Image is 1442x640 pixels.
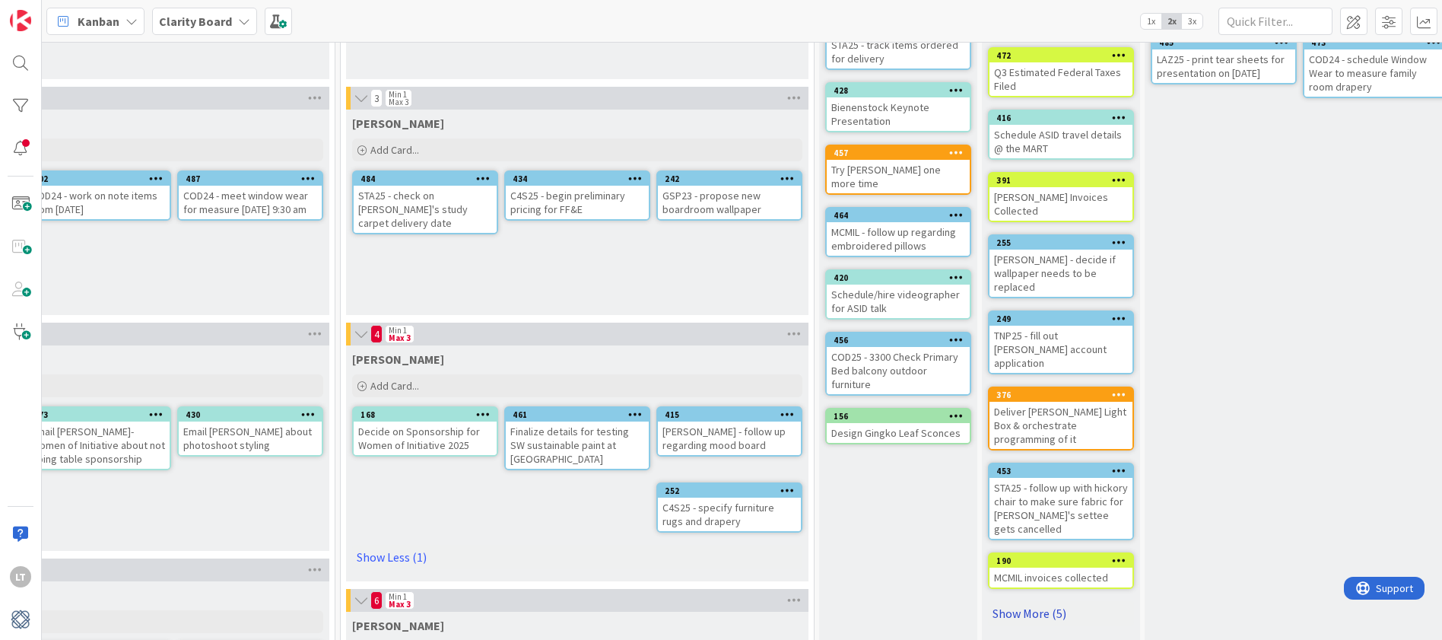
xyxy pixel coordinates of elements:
[825,408,971,444] a: 156Design Gingko Leaf Sconces
[1182,14,1202,29] span: 3x
[989,174,1132,221] div: 391[PERSON_NAME] Invoices Collected
[506,408,649,422] div: 461
[996,556,1132,566] div: 190
[996,466,1132,476] div: 453
[506,422,649,469] div: Finalize details for testing SW sustainable paint at [GEOGRAPHIC_DATA]
[389,600,411,608] div: Max 3
[996,50,1132,61] div: 472
[354,422,497,455] div: Decide on Sponsorship for Women of Initiative 2025
[827,84,970,131] div: 428Bienenstock Keynote Presentation
[27,422,170,469] div: Email [PERSON_NAME]- Women of Initiative about not doing table sponsorship
[370,325,383,343] span: 4
[989,62,1132,96] div: Q3 Estimated Federal Taxes Filed
[25,170,171,221] a: 402COD24 - work on note items from [DATE]
[834,411,970,422] div: 156
[996,237,1132,248] div: 255
[989,236,1132,250] div: 255
[827,146,970,160] div: 457
[389,91,407,98] div: Min 1
[989,49,1132,96] div: 472Q3 Estimated Federal Taxes Filed
[1151,34,1297,84] a: 485LAZ25 - print tear sheets for presentation on [DATE]
[1159,37,1295,48] div: 485
[834,272,970,283] div: 420
[506,408,649,469] div: 461Finalize details for testing SW sustainable paint at [GEOGRAPHIC_DATA]
[179,186,322,219] div: COD24 - meet window wear for measure [DATE] 9:30 am
[989,326,1132,373] div: TNP25 - fill out [PERSON_NAME] account application
[370,143,419,157] span: Add Card...
[827,333,970,394] div: 456COD25 - 3300 Check Primary Bed balcony outdoor furniture
[996,113,1132,123] div: 416
[989,312,1132,326] div: 249
[989,187,1132,221] div: [PERSON_NAME] Invoices Collected
[513,174,649,184] div: 434
[506,186,649,219] div: C4S25 - begin preliminary pricing for FF&E
[989,554,1132,568] div: 190
[989,388,1132,402] div: 376
[504,170,650,221] a: 434C4S25 - begin preliminary pricing for FF&E
[989,174,1132,187] div: 391
[389,593,407,600] div: Min 1
[988,234,1134,298] a: 255[PERSON_NAME] - decide if wallpaper needs to be replaced
[658,498,801,531] div: C4S25 - specify furniture rugs and drapery
[1152,36,1295,49] div: 485
[354,186,497,233] div: STA25 - check on [PERSON_NAME]'s study carpet delivery date
[827,271,970,318] div: 420Schedule/hire videographer for ASID talk
[352,545,802,569] a: Show Less (1)
[352,618,444,633] span: Hannah
[827,146,970,193] div: 457Try [PERSON_NAME] one more time
[665,486,801,496] div: 252
[827,84,970,97] div: 428
[513,409,649,420] div: 461
[27,172,170,186] div: 402
[658,422,801,455] div: [PERSON_NAME] - follow up regarding mood board
[825,332,971,396] a: 456COD25 - 3300 Check Primary Bed balcony outdoor furniture
[988,110,1134,160] a: 416Schedule ASID travel details @ the MART
[352,406,498,457] a: 168Decide on Sponsorship for Women of Initiative 2025
[827,423,970,443] div: Design Gingko Leaf Sconces
[27,408,170,469] div: 373Email [PERSON_NAME]- Women of Initiative about not doing table sponsorship
[10,566,31,587] div: LT
[827,271,970,285] div: 420
[370,591,383,610] span: 6
[989,554,1132,587] div: 190MCMIL invoices collected
[389,326,407,334] div: Min 1
[827,285,970,318] div: Schedule/hire videographer for ASID talk
[10,10,31,31] img: Visit kanbanzone.com
[370,379,419,393] span: Add Card...
[389,98,408,106] div: Max 3
[989,388,1132,449] div: 376Deliver [PERSON_NAME] Light Box & orchestrate programming of it
[827,222,970,256] div: MCMIL - follow up regarding embroidered pillows
[988,172,1134,222] a: 391[PERSON_NAME] Invoices Collected
[179,408,322,455] div: 430Email [PERSON_NAME] about photoshoot styling
[658,484,801,531] div: 252C4S25 - specify furniture rugs and drapery
[988,463,1134,540] a: 453STA25 - follow up with hickory chair to make sure fabric for [PERSON_NAME]'s settee gets cance...
[989,312,1132,373] div: 249TNP25 - fill out [PERSON_NAME] account application
[354,408,497,455] div: 168Decide on Sponsorship for Women of Initiative 2025
[389,334,411,342] div: Max 3
[834,85,970,96] div: 428
[179,172,322,186] div: 487
[989,402,1132,449] div: Deliver [PERSON_NAME] Light Box & orchestrate programming of it
[827,35,970,68] div: STA25 - track items ordered for delivery
[506,172,649,186] div: 434
[33,409,170,420] div: 373
[1152,49,1295,83] div: LAZ25 - print tear sheets for presentation on [DATE]
[352,352,444,367] span: Lisa K.
[1161,14,1182,29] span: 2x
[989,568,1132,587] div: MCMIL invoices collected
[827,160,970,193] div: Try [PERSON_NAME] one more time
[506,172,649,219] div: 434C4S25 - begin preliminary pricing for FF&E
[996,175,1132,186] div: 391
[1152,36,1295,83] div: 485LAZ25 - print tear sheets for presentation on [DATE]
[370,89,383,107] span: 3
[825,82,971,132] a: 428Bienenstock Keynote Presentation
[989,464,1132,478] div: 453
[827,333,970,347] div: 456
[825,20,971,70] a: STA25 - track items ordered for delivery
[988,601,1134,626] a: Show More (5)
[179,408,322,422] div: 430
[1218,8,1332,35] input: Quick Filter...
[179,172,322,219] div: 487COD24 - meet window wear for measure [DATE] 9:30 am
[179,422,322,455] div: Email [PERSON_NAME] about photoshoot styling
[834,210,970,221] div: 464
